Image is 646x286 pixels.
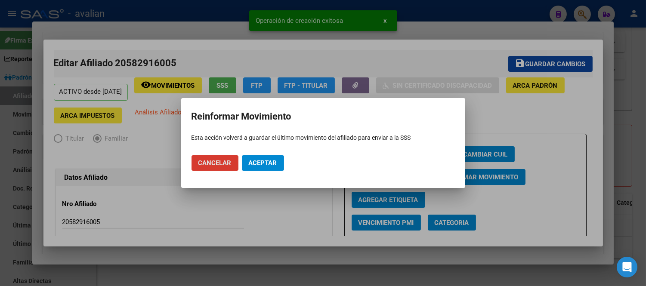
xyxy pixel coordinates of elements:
span: Cancelar [198,159,232,167]
div: Open Intercom Messenger [617,257,637,277]
button: Aceptar [242,155,284,171]
h2: Reinformar Movimiento [192,108,455,125]
button: Cancelar [192,155,238,171]
span: Aceptar [249,159,277,167]
p: Esta acción volverá a guardar el último movimiento del afiliado para enviar a la SSS [192,133,455,142]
